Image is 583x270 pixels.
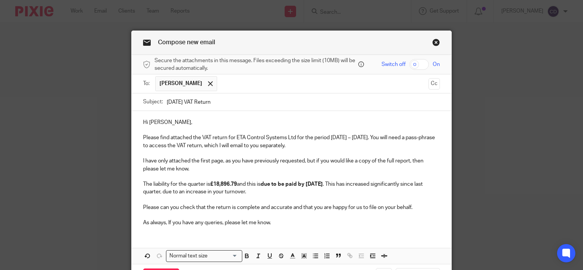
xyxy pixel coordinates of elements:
[143,119,440,126] p: Hi [PERSON_NAME],
[143,80,151,87] label: To:
[143,98,163,106] label: Subject:
[143,204,440,211] p: Please can you check that the return is complete and accurate and that you are happy for us to fi...
[432,39,440,49] a: Close this dialog window
[143,219,440,227] p: As always, If you have any queries, please let me know.
[143,134,440,149] p: Please find attached the VAT return for ETA Control Systems Ltd for the period [DATE] – [DATE]. Y...
[155,57,356,72] span: Secure the attachments in this message. Files exceeding the size limit (10MB) will be secured aut...
[158,39,215,45] span: Compose new email
[166,250,242,262] div: Search for option
[143,157,440,173] p: I have only attached the first page, as you have previously requested, but if you would like a co...
[433,61,440,68] span: On
[159,80,202,87] span: [PERSON_NAME]
[210,252,238,260] input: Search for option
[261,182,323,187] strong: due to be paid by [DATE]
[428,78,440,90] button: Cc
[382,61,406,68] span: Switch off
[168,252,209,260] span: Normal text size
[210,182,237,187] strong: £18,896.79
[143,180,440,196] p: The liability for the quarter is and this is . This has increased significantly since last quarte...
